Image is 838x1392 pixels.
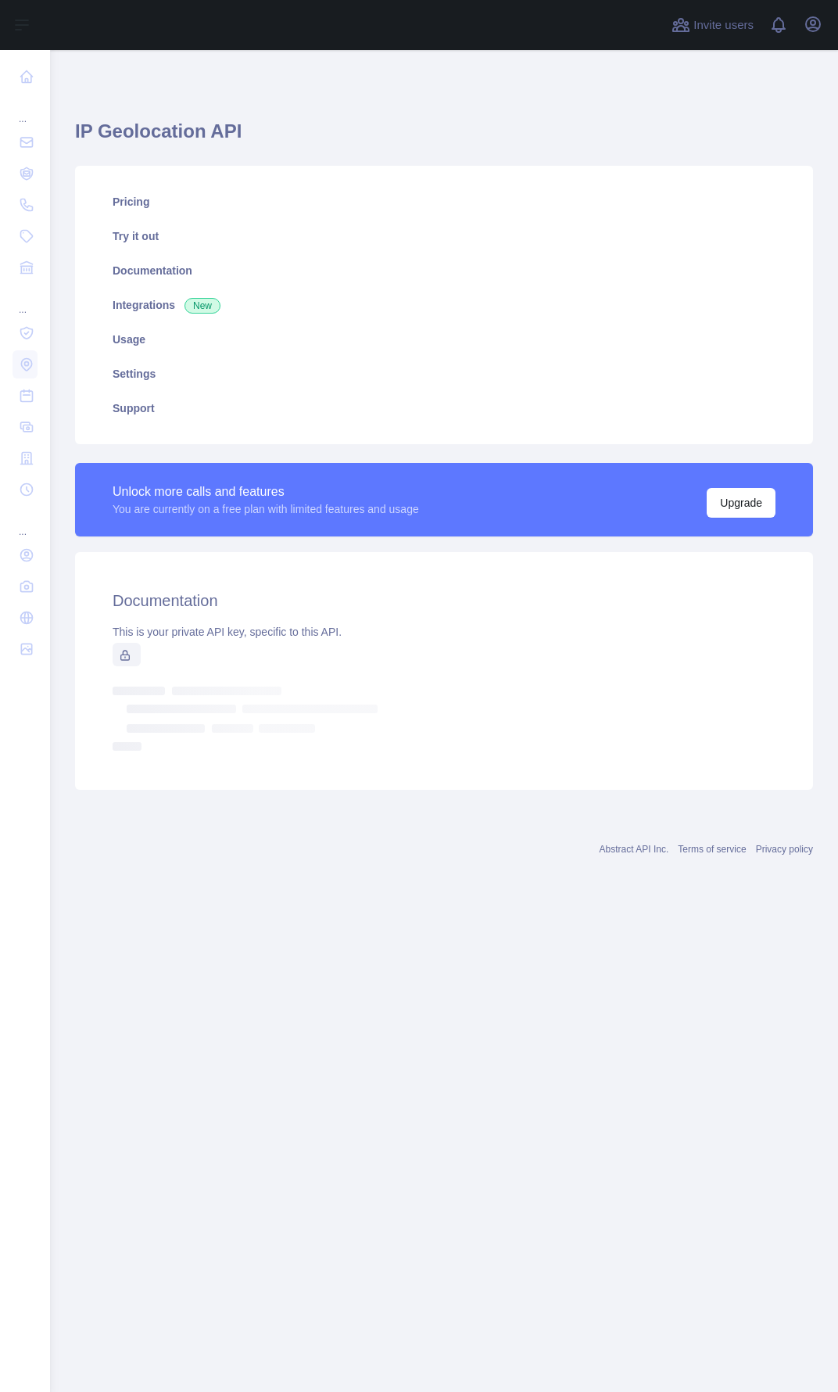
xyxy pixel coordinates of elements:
div: ... [13,285,38,316]
div: ... [13,94,38,125]
a: Terms of service [678,844,746,855]
h2: Documentation [113,590,775,612]
a: Settings [94,357,794,391]
button: Upgrade [707,488,775,518]
div: You are currently on a free plan with limited features and usage [113,501,419,517]
a: Pricing [94,185,794,219]
button: Invite users [668,13,757,38]
a: Integrations New [94,288,794,322]
a: Privacy policy [756,844,813,855]
div: This is your private API key, specific to this API. [113,624,775,640]
div: Unlock more calls and features [113,483,419,501]
a: Documentation [94,253,794,288]
span: New [184,298,220,314]
span: Invite users [693,16,754,34]
a: Try it out [94,219,794,253]
a: Abstract API Inc. [600,844,669,855]
a: Usage [94,322,794,357]
a: Support [94,391,794,425]
div: ... [13,507,38,538]
h1: IP Geolocation API [75,119,813,156]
